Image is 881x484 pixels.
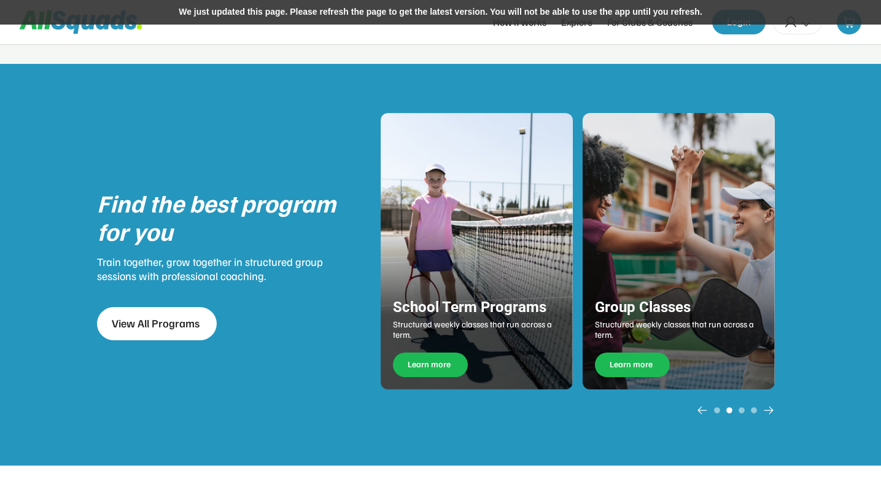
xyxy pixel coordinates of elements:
button: View All Programs [97,307,217,340]
span: Learn more [408,359,451,370]
div: School Term Programs [393,298,561,316]
div: Structured weekly classes that run across a term. [393,319,561,340]
div: Train together, grow together in structured group sessions with professional coaching. [97,255,361,283]
div: Find the best program for you [97,189,361,245]
div: Group Classes [595,298,763,316]
button: Learn more [393,353,468,377]
button: Learn more [595,353,670,377]
span: Learn more [610,359,653,370]
div: Structured weekly classes that run across a term. [595,319,763,340]
span: View All Programs [112,316,200,330]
